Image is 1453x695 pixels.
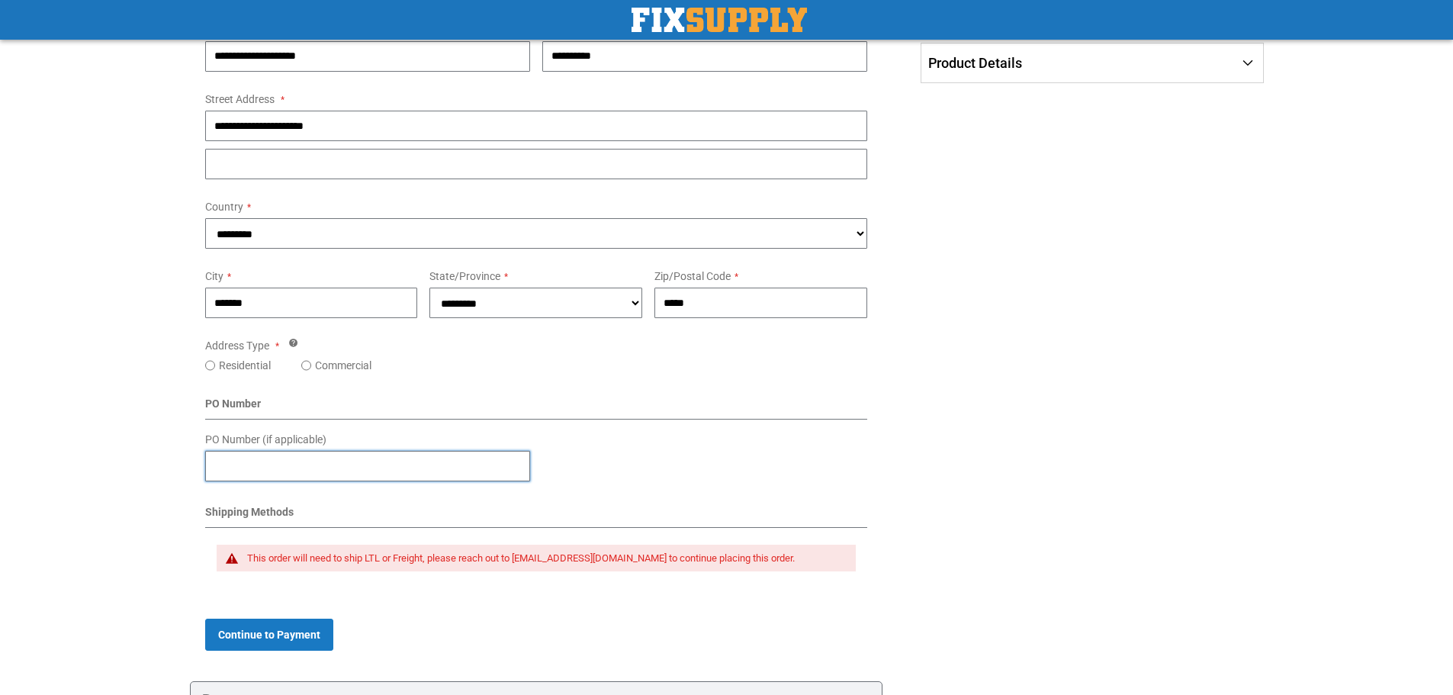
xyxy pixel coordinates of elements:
span: Zip/Postal Code [654,270,731,282]
span: City [205,270,223,282]
div: This order will need to ship LTL or Freight, please reach out to [EMAIL_ADDRESS][DOMAIN_NAME] to ... [247,552,841,565]
label: Residential [219,358,271,373]
span: Street Address [205,93,275,105]
a: store logo [632,8,807,32]
span: Continue to Payment [218,629,320,641]
span: PO Number (if applicable) [205,433,326,446]
span: Product Details [928,55,1022,71]
button: Continue to Payment [205,619,333,651]
span: Address Type [205,339,269,352]
span: Country [205,201,243,213]
label: Commercial [315,358,371,373]
span: State/Province [429,270,500,282]
div: PO Number [205,396,868,420]
div: Shipping Methods [205,504,868,528]
img: Fix Industrial Supply [632,8,807,32]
